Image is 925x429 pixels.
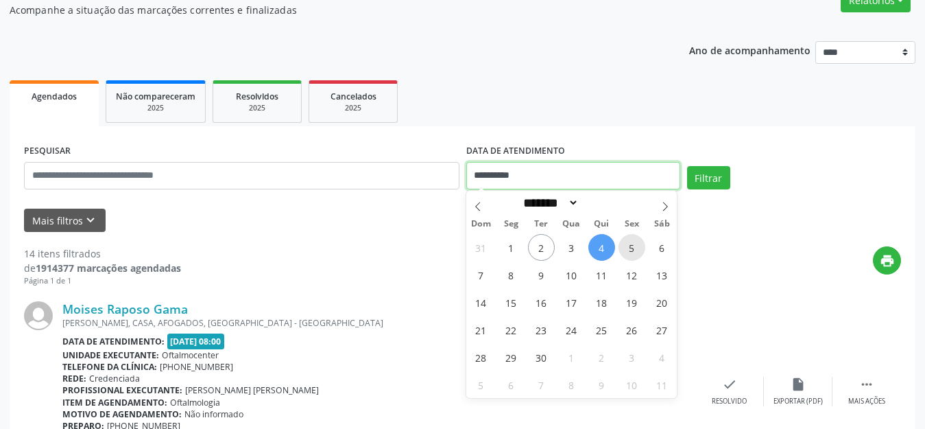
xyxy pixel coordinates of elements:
span: Setembro 24, 2025 [558,316,585,343]
i: check [722,377,737,392]
span: Setembro 25, 2025 [588,316,615,343]
span: Setembro 4, 2025 [588,234,615,261]
span: [PHONE_NUMBER] [160,361,233,373]
input: Year [579,196,624,210]
span: Setembro 20, 2025 [649,289,675,316]
span: Agendados [32,91,77,102]
span: Outubro 6, 2025 [498,371,525,398]
p: Ano de acompanhamento [689,41,810,58]
span: Sex [616,220,647,229]
span: Outubro 2, 2025 [588,344,615,371]
select: Month [519,196,579,210]
label: DATA DE ATENDIMENTO [466,141,565,162]
span: Setembro 8, 2025 [498,262,525,288]
i: insert_drive_file [791,377,806,392]
span: Setembro 14, 2025 [468,289,494,316]
span: Qua [556,220,586,229]
div: Mais ações [848,397,885,406]
span: Credenciada [89,373,140,384]
div: Página 1 de 1 [24,275,181,287]
b: Telefone da clínica: [62,361,157,373]
div: 14 itens filtrados [24,246,181,261]
span: Setembro 1, 2025 [498,234,525,261]
button: Mais filtroskeyboard_arrow_down [24,209,106,233]
div: de [24,261,181,275]
span: Agosto 31, 2025 [468,234,494,261]
span: Setembro 17, 2025 [558,289,585,316]
span: Dom [466,220,496,229]
span: Setembro 2, 2025 [528,234,555,261]
b: Unidade executante: [62,349,159,361]
span: Setembro 28, 2025 [468,344,494,371]
b: Profissional executante: [62,384,182,396]
i: print [880,253,895,268]
span: Setembro 3, 2025 [558,234,585,261]
span: Setembro 19, 2025 [618,289,645,316]
span: Setembro 9, 2025 [528,262,555,288]
span: Não informado [184,408,243,420]
b: Motivo de agendamento: [62,408,182,420]
strong: 1914377 marcações agendadas [36,262,181,275]
span: Outubro 7, 2025 [528,371,555,398]
span: Setembro 7, 2025 [468,262,494,288]
button: print [873,246,901,275]
span: Setembro 11, 2025 [588,262,615,288]
i: keyboard_arrow_down [83,213,98,228]
span: Setembro 10, 2025 [558,262,585,288]
span: Setembro 29, 2025 [498,344,525,371]
span: Setembro 13, 2025 [649,262,675,288]
div: Resolvido [712,397,747,406]
b: Data de atendimento: [62,336,165,347]
div: 2025 [223,103,291,113]
span: Setembro 23, 2025 [528,316,555,343]
button: Filtrar [687,166,730,189]
span: Outubro 4, 2025 [649,344,675,371]
span: Outubro 1, 2025 [558,344,585,371]
span: Qui [586,220,616,229]
label: PESQUISAR [24,141,71,162]
span: Outubro 10, 2025 [618,371,645,398]
span: Seg [496,220,526,229]
span: Outubro 8, 2025 [558,371,585,398]
div: Exportar (PDF) [773,397,823,406]
a: Moises Raposo Gama [62,301,188,316]
span: Setembro 22, 2025 [498,316,525,343]
div: [PERSON_NAME], CASA, AFOGADOS, [GEOGRAPHIC_DATA] - [GEOGRAPHIC_DATA] [62,317,695,329]
span: Setembro 15, 2025 [498,289,525,316]
span: Setembro 26, 2025 [618,316,645,343]
span: Setembro 30, 2025 [528,344,555,371]
b: Rede: [62,373,86,384]
span: Cancelados [331,91,376,102]
span: Oftalmologia [170,397,220,408]
span: Ter [526,220,556,229]
img: img [24,301,53,330]
div: 2025 [319,103,387,113]
span: Outubro 5, 2025 [468,371,494,398]
p: Acompanhe a situação das marcações correntes e finalizadas [10,3,644,17]
span: Oftalmocenter [162,349,219,361]
span: Setembro 16, 2025 [528,289,555,316]
span: Setembro 6, 2025 [649,234,675,261]
span: Outubro 3, 2025 [618,344,645,371]
b: Item de agendamento: [62,397,167,408]
span: Setembro 12, 2025 [618,262,645,288]
span: Setembro 18, 2025 [588,289,615,316]
span: Setembro 5, 2025 [618,234,645,261]
div: 2025 [116,103,195,113]
span: Resolvidos [236,91,278,102]
span: [PERSON_NAME] [PERSON_NAME] [185,384,319,396]
span: Setembro 27, 2025 [649,316,675,343]
span: Outubro 11, 2025 [649,371,675,398]
span: Outubro 9, 2025 [588,371,615,398]
span: Sáb [647,220,677,229]
span: Setembro 21, 2025 [468,316,494,343]
span: Não compareceram [116,91,195,102]
i:  [859,377,874,392]
span: [DATE] 08:00 [167,334,225,349]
